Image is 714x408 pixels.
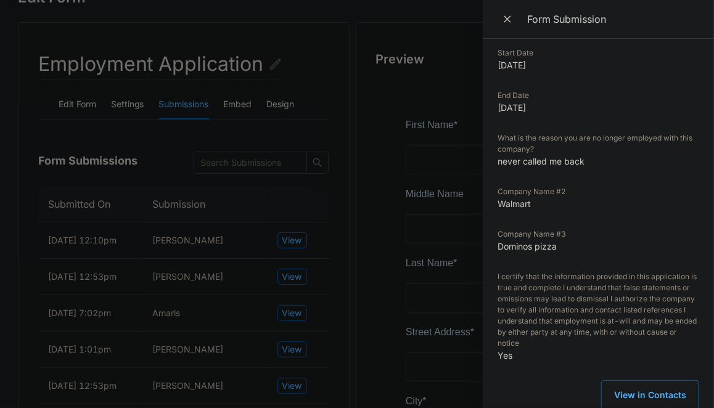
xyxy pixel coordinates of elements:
[10,288,27,298] span: City
[10,12,58,22] span: First Name
[498,101,699,114] dd: [DATE]
[498,229,699,240] dt: Company Name #3
[10,150,57,160] span: Last Name
[501,10,516,28] span: Close
[527,12,699,26] div: Form Submission
[498,10,520,28] button: Close
[498,133,699,155] dt: What is the reason you are no longer employed with this company?
[10,81,68,91] span: Middle Name
[498,240,699,253] dd: Dominos pizza
[498,47,699,59] dt: Start Date
[10,357,33,367] span: State
[498,186,699,197] dt: Company Name #2
[498,349,699,362] dd: Yes
[498,155,699,168] dd: never called me back
[10,219,75,229] span: Street Address
[498,59,699,71] dd: [DATE]
[498,90,699,101] dt: End Date
[498,271,699,349] dt: I certify that the information provided in this application is true and complete I understand tha...
[498,197,699,210] dd: Walmart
